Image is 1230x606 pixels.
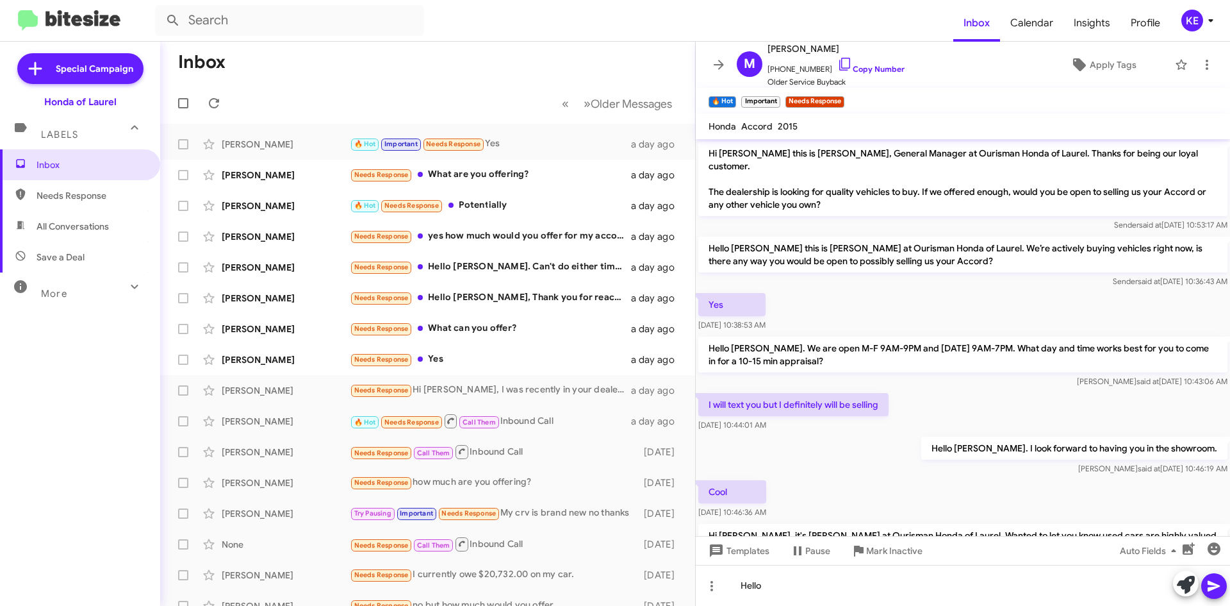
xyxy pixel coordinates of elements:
p: Cool [698,480,766,503]
a: Special Campaign [17,53,143,84]
a: Insights [1063,4,1120,42]
div: a day ago [631,199,685,212]
div: [DATE] [637,476,685,489]
div: [PERSON_NAME] [222,199,350,212]
span: Needs Response [354,263,409,271]
span: Sender [DATE] 10:53:17 AM [1114,220,1227,230]
span: said at [1138,276,1160,286]
button: Previous [554,90,577,117]
div: Hi [PERSON_NAME], I was recently in your dealership looking to trade but was told I couldn't get ... [350,383,631,398]
div: Yes [350,352,631,367]
p: Yes [698,293,766,316]
span: Needs Response [37,189,145,202]
div: [PERSON_NAME] [222,415,350,428]
div: What can you offer? [350,321,631,336]
span: 🔥 Hot [354,201,376,210]
span: 2015 [778,121,798,132]
span: Labels [41,129,78,140]
span: 🔥 Hot [354,418,376,426]
p: Hello [PERSON_NAME]. We are open M-F 9AM-9PM and [DATE] 9AM-7PM. What day and time works best for... [698,337,1227,373]
span: Needs Response [354,355,409,364]
span: Important [400,509,433,518]
span: Needs Response [354,171,409,179]
small: 🔥 Hot [709,96,736,108]
div: [PERSON_NAME] [222,230,350,243]
span: said at [1138,464,1160,473]
button: Pause [780,539,840,562]
span: Call Them [463,418,496,426]
span: Needs Response [384,418,439,426]
small: Important [741,96,780,108]
a: Calendar [1000,4,1063,42]
span: Needs Response [384,201,439,210]
span: » [584,96,591,112]
div: [PERSON_NAME] [222,323,350,335]
span: said at [1136,376,1159,386]
div: a day ago [631,353,685,366]
a: Inbox [953,4,1000,42]
span: Needs Response [354,571,409,579]
div: KE [1181,10,1203,31]
div: [PERSON_NAME] [222,476,350,489]
div: Potentially [350,198,631,213]
span: Templates [706,539,769,562]
span: Needs Response [441,509,496,518]
div: [PERSON_NAME] [222,507,350,520]
div: [PERSON_NAME] [222,169,350,181]
div: a day ago [631,138,685,151]
div: how much are you offering? [350,475,637,490]
span: [DATE] 10:46:36 AM [698,507,766,517]
span: Mark Inactive [866,539,922,562]
span: [DATE] 10:38:53 AM [698,320,766,330]
span: Honda [709,121,736,132]
div: a day ago [631,384,685,397]
p: Hi [PERSON_NAME], it's [PERSON_NAME] at Ourisman Honda of Laurel. Wanted to let you know used car... [698,524,1227,573]
span: Needs Response [354,541,409,550]
div: Inbound Call [350,413,631,429]
div: a day ago [631,169,685,181]
span: Needs Response [354,478,409,487]
span: [PERSON_NAME] [DATE] 10:43:06 AM [1077,376,1227,386]
span: Older Messages [591,97,672,111]
span: More [41,288,67,299]
div: [PERSON_NAME] [222,384,350,397]
span: Needs Response [354,294,409,302]
div: a day ago [631,230,685,243]
div: None [222,538,350,551]
h1: Inbox [178,52,225,72]
span: Inbox [37,158,145,171]
span: Older Service Buyback [767,76,905,88]
span: Sender [DATE] 10:36:43 AM [1113,276,1227,286]
p: Hello [PERSON_NAME]. I look forward to having you in the showroom. [921,437,1227,460]
span: said at [1139,220,1161,230]
p: Hello [PERSON_NAME] this is [PERSON_NAME] at Ourisman Honda of Laurel. We’re actively buying vehi... [698,237,1227,273]
span: Needs Response [354,232,409,240]
span: Pause [805,539,830,562]
span: Apply Tags [1090,53,1136,76]
span: Auto Fields [1120,539,1181,562]
div: a day ago [631,261,685,274]
div: Yes [350,137,631,151]
span: « [562,96,569,112]
div: [DATE] [637,569,685,582]
small: Needs Response [785,96,844,108]
button: KE [1170,10,1216,31]
div: My crv is brand new no thanks [350,506,637,521]
div: [PERSON_NAME] [222,261,350,274]
div: [DATE] [637,538,685,551]
span: Needs Response [426,140,480,148]
button: Templates [696,539,780,562]
a: Profile [1120,4,1170,42]
span: Needs Response [354,324,409,333]
span: Accord [741,121,773,132]
div: [DATE] [637,446,685,459]
div: yes how much would you offer for my accord ? [350,229,631,244]
div: [DATE] [637,507,685,520]
div: Hello [696,565,1230,606]
p: Hi [PERSON_NAME] this is [PERSON_NAME], General Manager at Ourisman Honda of Laurel. Thanks for b... [698,142,1227,216]
span: Needs Response [354,449,409,457]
